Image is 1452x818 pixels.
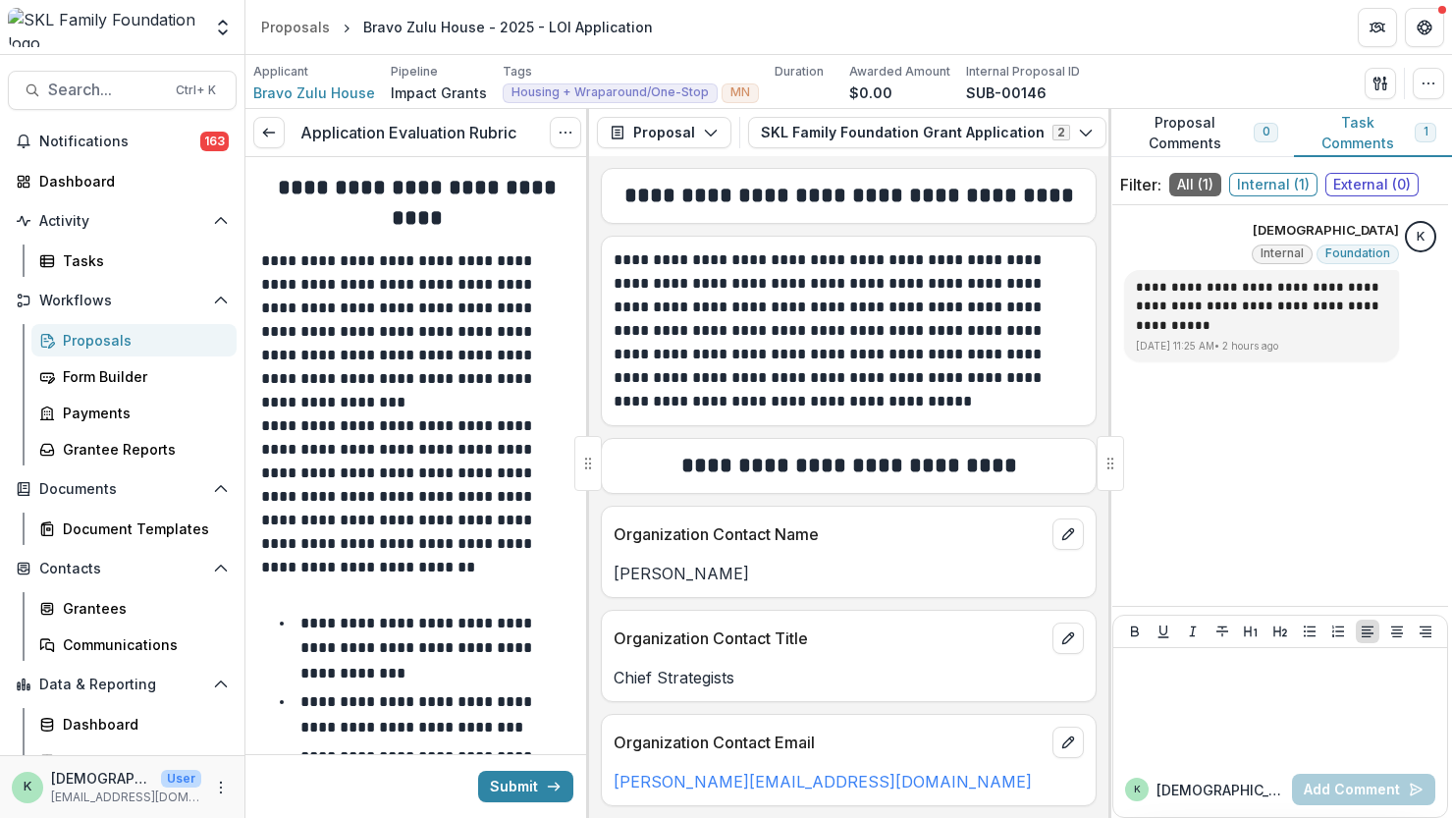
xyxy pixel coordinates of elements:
p: [PERSON_NAME] [614,562,1084,585]
span: Workflows [39,293,205,309]
div: Form Builder [63,366,221,387]
a: Dashboard [31,708,237,740]
p: [EMAIL_ADDRESS][DOMAIN_NAME] [51,789,201,806]
span: Internal [1261,246,1304,260]
p: $0.00 [849,82,892,103]
p: Internal Proposal ID [966,63,1080,81]
p: Organization Contact Name [614,522,1045,546]
span: MN [730,85,750,99]
p: SUB-00146 [966,82,1047,103]
div: Dashboard [63,714,221,735]
p: Awarded Amount [849,63,950,81]
button: Heading 2 [1268,620,1292,643]
div: kristen [1417,231,1425,244]
button: Submit [478,771,573,802]
div: kristen [24,781,31,793]
button: Open Data & Reporting [8,669,237,700]
p: Duration [775,63,824,81]
span: 163 [200,132,229,151]
button: Align Left [1356,620,1379,643]
a: Payments [31,397,237,429]
button: Get Help [1405,8,1444,47]
button: Align Right [1414,620,1437,643]
a: Tasks [31,245,237,277]
a: Proposals [31,324,237,356]
div: Ctrl + K [172,80,220,101]
button: Align Center [1385,620,1409,643]
h3: Application Evaluation Rubric [300,124,516,142]
p: Impact Grants [391,82,487,103]
button: Proposal Comments [1108,109,1294,157]
button: Open Workflows [8,285,237,316]
div: Bravo Zulu House - 2025 - LOI Application [363,17,653,37]
p: Pipeline [391,63,438,81]
p: [DATE] 11:25 AM • 2 hours ago [1136,339,1387,354]
a: Document Templates [31,513,237,545]
a: Form Builder [31,360,237,393]
button: Ordered List [1326,620,1350,643]
button: Open entity switcher [209,8,237,47]
div: Grantees [63,598,221,619]
button: Bullet List [1298,620,1321,643]
button: Heading 1 [1239,620,1263,643]
span: Activity [39,213,205,230]
div: kristen [1134,785,1141,794]
span: 1 [1424,125,1427,138]
div: Proposals [63,330,221,351]
button: Add Comment [1292,774,1435,805]
button: Underline [1152,620,1175,643]
a: [PERSON_NAME][EMAIL_ADDRESS][DOMAIN_NAME] [614,772,1032,791]
a: Bravo Zulu House [253,82,375,103]
span: 0 [1263,125,1269,138]
a: Grantee Reports [31,433,237,465]
div: Proposals [261,17,330,37]
button: Bold [1123,620,1147,643]
a: Proposals [253,13,338,41]
button: Search... [8,71,237,110]
a: Data Report [31,744,237,777]
span: Contacts [39,561,205,577]
p: Organization Contact Title [614,627,1045,650]
p: User [161,770,201,788]
span: Search... [48,81,164,99]
p: Tags [503,63,532,81]
span: Data & Reporting [39,677,205,693]
button: Notifications163 [8,126,237,157]
span: All ( 1 ) [1169,173,1221,196]
button: Open Activity [8,205,237,237]
button: edit [1052,623,1084,654]
p: [DEMOGRAPHIC_DATA] [51,768,153,789]
button: Open Documents [8,473,237,505]
button: Options [550,117,581,148]
nav: breadcrumb [253,13,661,41]
div: Payments [63,403,221,423]
button: Open Contacts [8,553,237,584]
div: Tasks [63,250,221,271]
div: Document Templates [63,518,221,539]
span: External ( 0 ) [1325,173,1419,196]
p: [DEMOGRAPHIC_DATA] [1253,221,1399,241]
span: Documents [39,481,205,498]
img: SKL Family Foundation logo [8,8,201,47]
span: Internal ( 1 ) [1229,173,1318,196]
span: Housing + Wraparound/One-Stop [511,85,709,99]
span: Notifications [39,134,200,150]
button: edit [1052,727,1084,758]
button: More [209,776,233,799]
a: Dashboard [8,165,237,197]
button: Partners [1358,8,1397,47]
div: Communications [63,634,221,655]
button: SKL Family Foundation Grant Application2 [748,117,1106,148]
button: Italicize [1181,620,1205,643]
button: Proposal [597,117,731,148]
p: Organization Contact Email [614,731,1045,754]
button: edit [1052,518,1084,550]
a: Grantees [31,592,237,625]
p: Applicant [253,63,308,81]
p: [DEMOGRAPHIC_DATA] [1156,780,1284,800]
div: Dashboard [39,171,221,191]
button: Strike [1210,620,1234,643]
button: Task Comments [1294,109,1452,157]
div: Data Report [63,750,221,771]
